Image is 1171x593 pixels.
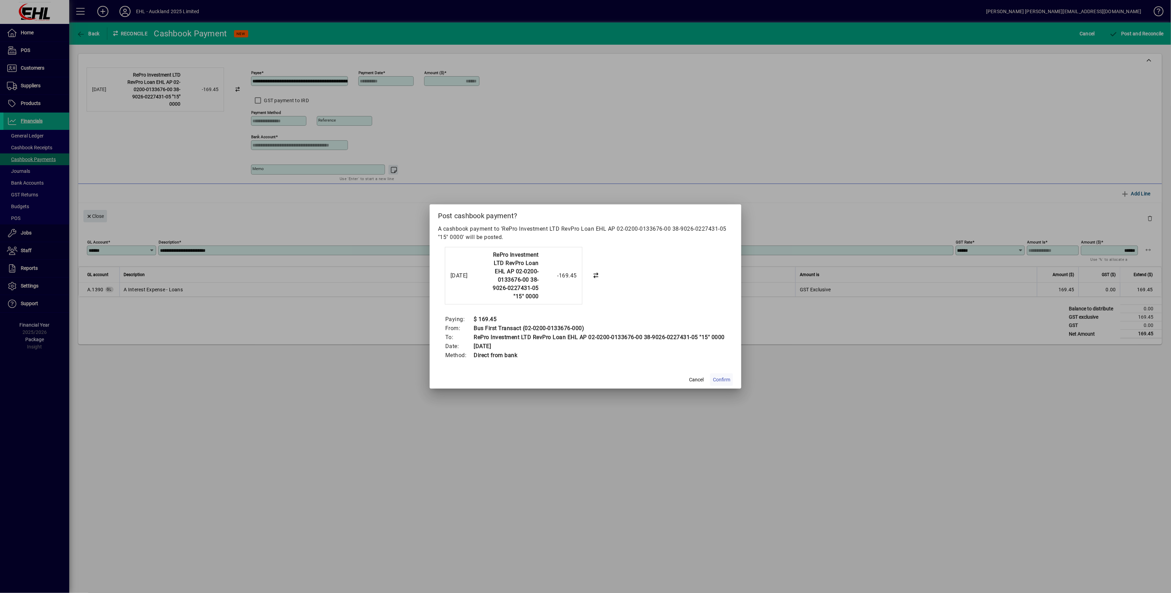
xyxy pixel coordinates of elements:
td: Direct from bank [474,351,725,360]
div: [DATE] [450,272,478,280]
span: Confirm [713,376,730,383]
td: Bus First Transact (02-0200-0133676-000) [474,324,725,333]
p: A cashbook payment to 'RePro Investment LTD RevPro Loan EHL AP 02-0200-0133676-00 38-9026-0227431... [438,225,733,241]
td: [DATE] [474,342,725,351]
strong: RePro Investment LTD RevPro Loan EHL AP 02-0200-0133676-00 38-9026-0227431-05 "15" 0000 [493,251,539,300]
td: RePro Investment LTD RevPro Loan EHL AP 02-0200-0133676-00 38-9026-0227431-05 "15" 0000 [474,333,725,342]
td: Method: [445,351,474,360]
td: Paying: [445,315,474,324]
h2: Post cashbook payment? [430,204,741,224]
button: Cancel [685,373,707,386]
td: To: [445,333,474,342]
td: Date: [445,342,474,351]
td: $ 169.45 [474,315,725,324]
td: From: [445,324,474,333]
span: Cancel [689,376,704,383]
button: Confirm [710,373,733,386]
div: -169.45 [542,272,577,280]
